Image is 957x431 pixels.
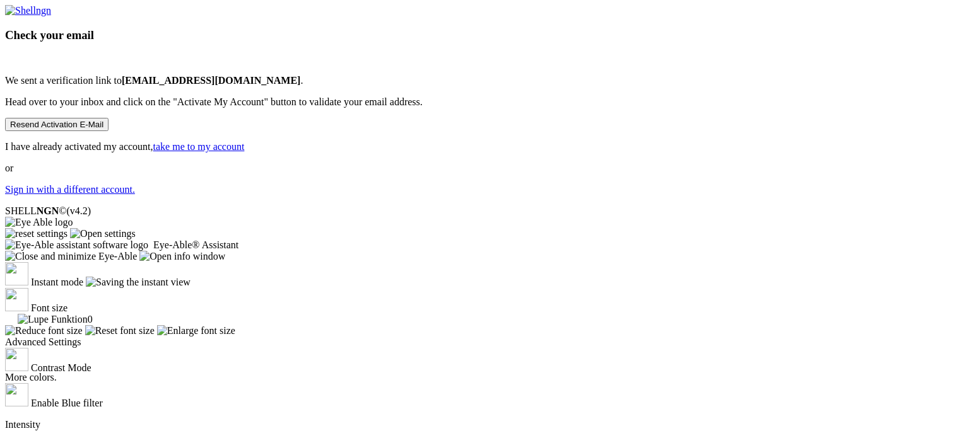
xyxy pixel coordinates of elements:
[5,141,952,152] p: I have already activated my account,
[153,141,245,152] a: take me to my account
[122,75,301,86] b: [EMAIL_ADDRESS][DOMAIN_NAME]
[5,96,952,108] p: Head over to your inbox and click on the "Activate My Account" button to validate your email addr...
[37,205,59,216] b: NGN
[5,28,952,42] h3: Check your email
[5,5,952,195] div: or
[5,75,952,86] p: We sent a verification link to .
[5,184,135,195] a: Sign in with a different account.
[5,5,51,16] img: Shellngn
[5,118,109,131] button: Resend Activation E-Mail
[67,205,91,216] span: 4.2.0
[5,205,91,216] span: SHELL ©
